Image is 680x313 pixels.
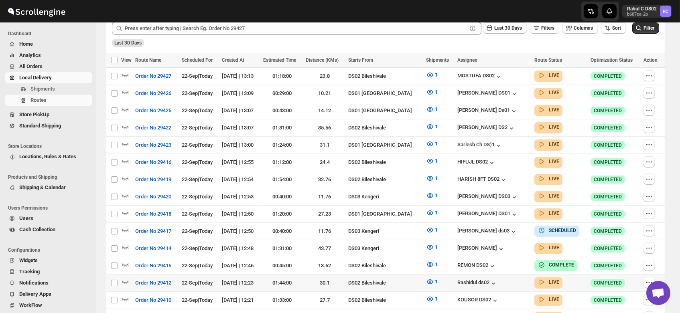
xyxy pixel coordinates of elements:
button: LIVE [538,175,559,183]
button: KOUSOR DS02 [457,297,499,305]
b: LIVE [549,107,559,113]
button: SCHEDULED [538,226,576,234]
b: LIVE [549,159,559,164]
div: [DATE] | 13:07 [222,124,258,132]
button: Order No 29416 [130,156,176,169]
span: 22-Sep | Today [182,90,213,96]
span: Widgets [19,257,38,263]
span: Last 30 Days [114,40,142,46]
span: COMPLETED [594,245,622,252]
button: Order No 29422 [130,121,176,134]
b: LIVE [549,141,559,147]
span: 1 [435,244,438,250]
span: View [121,57,132,63]
button: Order No 29417 [130,225,176,238]
span: Action [643,57,658,63]
button: Order No 29415 [130,259,176,272]
p: Rahul C DS02 [627,6,657,12]
span: Dashboard [8,30,92,37]
button: [PERSON_NAME] DS03 [457,193,518,201]
button: Order No 29426 [130,87,176,100]
span: Order No 29414 [135,244,171,252]
span: 22-Sep | Today [182,280,213,286]
span: Order No 29418 [135,210,171,218]
span: Order No 29410 [135,296,171,304]
button: 1 [421,137,443,150]
div: 01:20:00 [263,210,301,218]
button: Sarlesh Ch DS)1 [457,141,503,149]
div: [PERSON_NAME] ds03 [457,228,518,236]
span: Locations, Rules & Rates [19,153,76,160]
button: LIVE [538,106,559,114]
div: Open chat [646,281,670,305]
button: 1 [421,69,443,81]
div: 01:54:00 [263,176,301,184]
span: Users [19,215,33,221]
button: Order No 29420 [130,190,176,203]
span: 1 [435,261,438,267]
p: b607ea-2b [627,12,657,17]
div: 01:12:00 [263,158,301,166]
button: REMON DS02 [457,262,496,270]
span: 1 [435,158,438,164]
span: 22-Sep | Today [182,245,213,251]
span: Optimization Status [591,57,633,63]
button: LIVE [538,158,559,166]
div: 00:29:00 [263,89,301,97]
button: [PERSON_NAME] Ds01 [457,107,518,115]
span: Notifications [19,280,49,286]
span: Order No 29412 [135,279,171,287]
button: Analytics [5,50,92,61]
button: LIVE [538,278,559,286]
button: LIVE [538,244,559,252]
span: Order No 29427 [135,72,171,80]
span: COMPLETED [594,107,622,114]
div: DS01 [GEOGRAPHIC_DATA] [348,210,421,218]
img: ScrollEngine [6,1,67,21]
div: 01:31:00 [263,244,301,252]
span: COMPLETED [594,159,622,166]
div: [DATE] | 13:00 [222,141,258,149]
span: 22-Sep | Today [182,159,213,165]
button: Shipping & Calendar [5,182,92,193]
span: Order No 29426 [135,89,171,97]
span: Order No 29425 [135,107,171,115]
span: Distance (KMs) [306,57,339,63]
div: 11.76 [306,227,343,235]
span: Store PickUp [19,111,49,117]
span: 1 [435,141,438,147]
div: DS01 [GEOGRAPHIC_DATA] [348,141,421,149]
div: 14.12 [306,107,343,115]
span: COMPLETED [594,263,622,269]
button: 1 [421,224,443,236]
div: DS03 Kengeri [348,244,421,252]
button: LIVE [538,123,559,131]
button: HIFUJL DS02 [457,159,496,167]
button: 1 [421,189,443,202]
button: Filters [530,22,559,34]
span: Local Delivery [19,75,52,81]
b: COMPLETE [549,262,574,268]
span: COMPLETED [594,176,622,183]
span: Cash Collection [19,226,55,232]
div: 11.76 [306,193,343,201]
div: 10.21 [306,89,343,97]
div: 01:31:00 [263,124,301,132]
div: [PERSON_NAME] DS2 [457,124,516,132]
div: MOSTUFA DS02 [457,73,503,81]
span: Routes [30,97,47,103]
input: Press enter after typing | Search Eg. Order No 29427 [125,22,467,35]
button: Order No 29427 [130,70,176,83]
span: 22-Sep | Today [182,107,213,113]
button: Order No 29412 [130,277,176,289]
button: Rashidul ds02 [457,279,497,287]
button: 1 [421,293,443,305]
button: Columns [562,22,598,34]
button: Locations, Rules & Rates [5,151,92,162]
span: COMPLETED [594,211,622,217]
span: Order No 29416 [135,158,171,166]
